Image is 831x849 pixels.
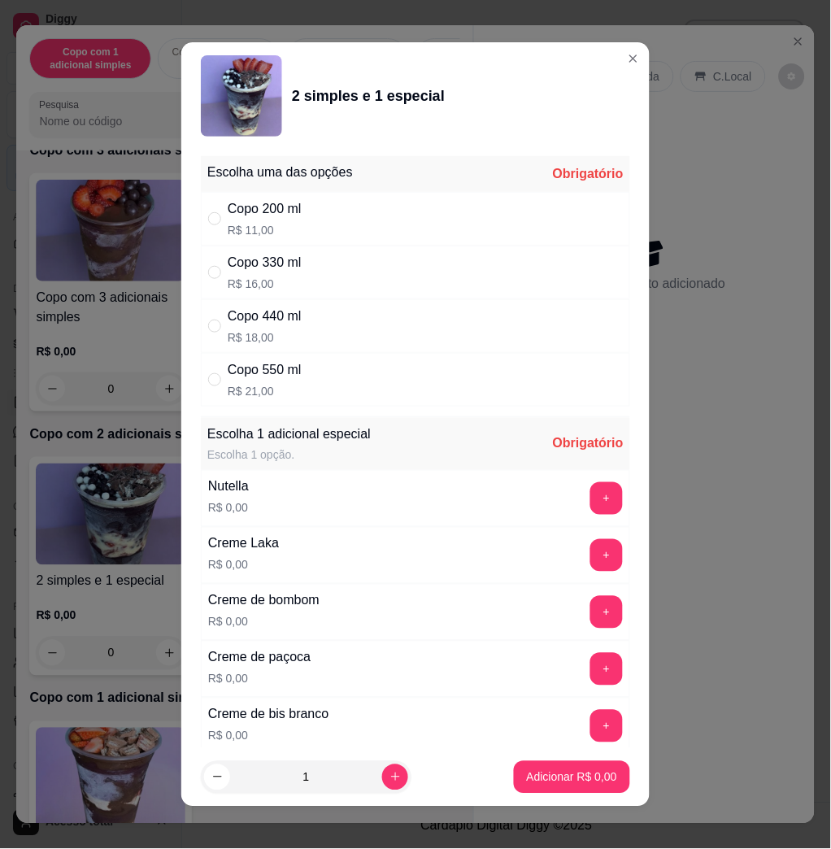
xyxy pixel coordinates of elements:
div: Obrigatório [553,434,624,454]
button: add [590,482,623,515]
div: Creme de bis branco [208,705,329,725]
button: add [590,653,623,686]
div: Copo 200 ml [228,199,302,219]
button: add [590,539,623,572]
button: increase-product-quantity [382,764,408,790]
div: Copo 550 ml [228,360,302,380]
button: decrease-product-quantity [204,764,230,790]
p: R$ 21,00 [228,383,302,399]
p: R$ 0,00 [208,557,279,573]
p: R$ 0,00 [208,500,249,516]
div: Creme de bombom [208,591,320,611]
button: add [590,710,623,742]
div: Nutella [208,477,249,497]
img: product-image [201,55,282,137]
button: add [590,596,623,629]
div: Copo 440 ml [228,307,302,326]
p: R$ 18,00 [228,329,302,346]
button: Close [620,46,646,72]
p: Adicionar R$ 0,00 [527,769,617,786]
p: R$ 0,00 [208,671,311,687]
div: Escolha uma das opções [207,163,353,182]
div: 2 simples e 1 especial [292,85,445,107]
div: Creme Laka [208,534,279,554]
div: Copo 330 ml [228,253,302,272]
div: Escolha 1 opção. [207,447,371,464]
p: R$ 16,00 [228,276,302,292]
p: R$ 11,00 [228,222,302,238]
div: Obrigatório [553,164,624,184]
p: R$ 0,00 [208,728,329,744]
div: Creme de paçoca [208,648,311,668]
button: Adicionar R$ 0,00 [514,761,630,794]
div: Escolha 1 adicional especial [207,424,371,444]
p: R$ 0,00 [208,614,320,630]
